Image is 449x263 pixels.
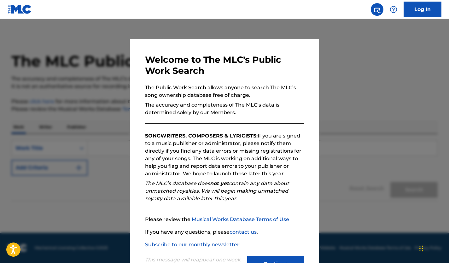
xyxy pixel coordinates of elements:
img: help [390,6,397,13]
h3: Welcome to The MLC's Public Work Search [145,54,304,76]
p: The accuracy and completeness of The MLC’s data is determined solely by our Members. [145,101,304,116]
p: If you have any questions, please . [145,228,304,236]
strong: SONGWRITERS, COMPOSERS & LYRICISTS: [145,133,258,139]
strong: not yet [210,180,229,186]
img: search [373,6,381,13]
p: If you are signed to a music publisher or administrator, please notify them directly if you find ... [145,132,304,178]
img: MLC Logo [8,5,32,14]
div: Help [387,3,400,16]
p: Please review the [145,216,304,223]
a: Log In [404,2,441,17]
div: Drag [419,239,423,258]
iframe: Chat Widget [417,233,449,263]
a: contact us [230,229,257,235]
p: The Public Work Search allows anyone to search The MLC’s song ownership database free of charge. [145,84,304,99]
a: Musical Works Database Terms of Use [192,216,289,222]
a: Subscribe to our monthly newsletter! [145,242,241,248]
em: The MLC’s database does contain any data about unmatched royalties. We will begin making unmatche... [145,180,289,202]
a: Public Search [371,3,383,16]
